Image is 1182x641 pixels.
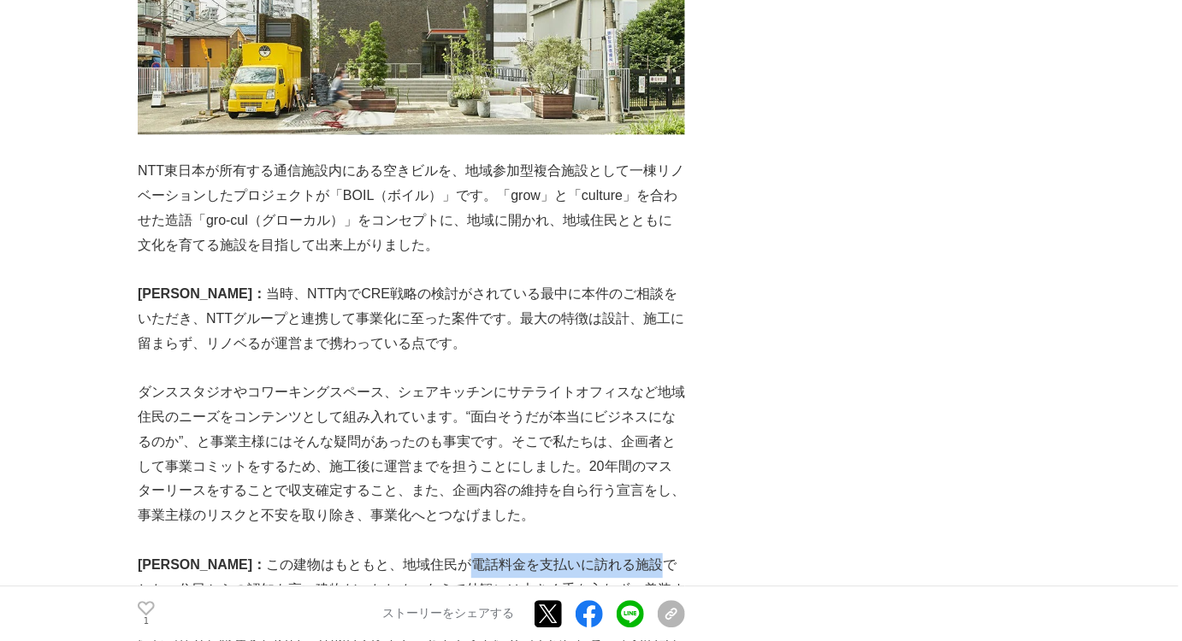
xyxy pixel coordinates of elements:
strong: [PERSON_NAME]： [138,557,266,572]
p: ダンススタジオやコワーキングスペース、シェアキッチンにサテライトオフィスなど地域住民のニーズをコンテンツとして組み入れています。“面白そうだが本当にビジネスになるのか”、と事業主様にはそんな疑問... [138,380,685,528]
p: NTT東日本が所有する通信施設内にある空きビルを、地域参加型複合施設として一棟リノベーションしたプロジェクトが「BOIL（ボイル）」です。「grow」と「culture」を合わせた造語「gro-... [138,159,685,257]
p: ストーリーをシェアする [382,607,514,622]
p: 当時、NTT内でCRE戦略の検討がされている最中に本件のご相談をいただき、NTTグループと連携して事業化に至った案件です。最大の特徴は設計、施工に留まらず、リノベるが運営まで携わっている点です。 [138,282,685,356]
strong: [PERSON_NAME]： [138,286,266,301]
p: 1 [138,618,155,626]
